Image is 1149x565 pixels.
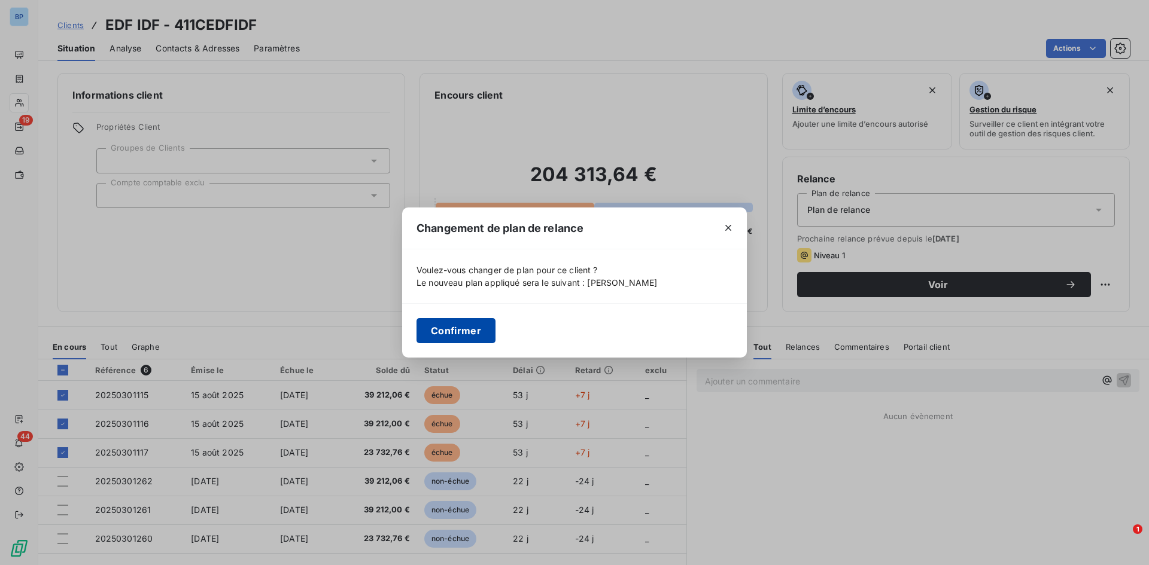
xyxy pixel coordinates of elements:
span: Changement de plan de relance [417,220,583,236]
span: Le nouveau plan appliqué sera le suivant : [PERSON_NAME] [417,276,657,289]
button: Confirmer [417,318,496,343]
span: 1 [1133,524,1142,534]
iframe: Intercom live chat [1108,524,1137,553]
span: Voulez-vous changer de plan pour ce client ? [417,264,598,276]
